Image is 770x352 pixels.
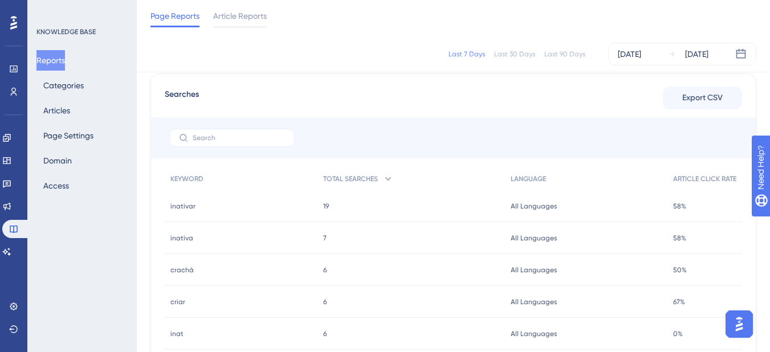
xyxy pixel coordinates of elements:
div: [DATE] [685,47,708,61]
span: Page Reports [150,9,199,23]
span: Need Help? [27,3,71,17]
div: KNOWLEDGE BASE [36,27,96,36]
span: 6 [323,329,327,338]
span: All Languages [511,265,557,275]
span: LANGUAGE [511,174,546,183]
span: inat [170,329,184,338]
span: criar [170,297,185,306]
button: Articles [36,100,77,121]
span: Article Reports [213,9,267,23]
button: Domain [36,150,79,171]
span: 19 [323,202,329,211]
span: ARTICLE CLICK RATE [673,174,736,183]
button: Page Settings [36,125,100,146]
span: All Languages [511,297,557,306]
span: crachá [170,265,194,275]
span: Export CSV [682,91,723,105]
span: Searches [165,88,199,108]
span: 7 [323,234,327,243]
span: 50% [673,265,687,275]
span: 6 [323,297,327,306]
div: Last 90 Days [544,50,585,59]
button: Export CSV [663,87,742,109]
button: Categories [36,75,91,96]
span: 0% [673,329,683,338]
button: Access [36,175,76,196]
span: 58% [673,234,686,243]
span: inativar [170,202,195,211]
div: Last 7 Days [449,50,485,59]
span: 67% [673,297,685,306]
iframe: UserGuiding AI Assistant Launcher [722,307,756,341]
span: TOTAL SEARCHES [323,174,378,183]
input: Search [193,134,285,142]
span: inativa [170,234,193,243]
div: [DATE] [618,47,641,61]
span: 6 [323,265,327,275]
span: All Languages [511,234,557,243]
div: Last 30 Days [494,50,535,59]
span: 58% [673,202,686,211]
span: All Languages [511,202,557,211]
span: All Languages [511,329,557,338]
button: Reports [36,50,65,71]
span: KEYWORD [170,174,203,183]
